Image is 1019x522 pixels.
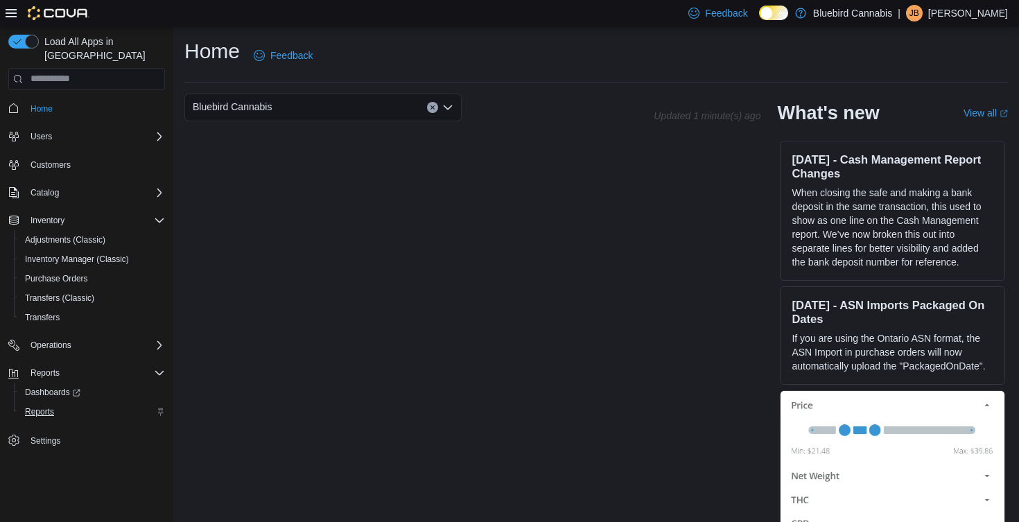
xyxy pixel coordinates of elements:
button: Inventory [3,211,171,230]
span: Purchase Orders [25,273,88,284]
button: Reports [25,365,65,381]
h3: [DATE] - ASN Imports Packaged On Dates [792,298,993,326]
a: Transfers [19,309,65,326]
span: Inventory Manager (Classic) [19,251,165,268]
a: Reports [19,403,60,420]
a: Adjustments (Classic) [19,232,111,248]
button: Users [25,128,58,145]
span: Load All Apps in [GEOGRAPHIC_DATA] [39,35,165,62]
button: Inventory [25,212,70,229]
button: Operations [25,337,77,354]
button: Transfers (Classic) [14,288,171,308]
p: Updated 1 minute(s) ago [654,110,760,121]
span: Inventory [25,212,165,229]
span: Adjustments (Classic) [19,232,165,248]
a: Settings [25,433,66,449]
span: Catalog [25,184,165,201]
span: Feedback [705,6,747,20]
span: Transfers [25,312,60,323]
a: Transfers (Classic) [19,290,100,306]
span: Home [25,100,165,117]
span: Inventory [31,215,64,226]
span: Operations [31,340,71,351]
button: Open list of options [442,102,453,113]
button: Home [3,98,171,119]
button: Settings [3,430,171,450]
a: Purchase Orders [19,270,94,287]
p: Bluebird Cannabis [813,5,892,21]
span: Home [31,103,53,114]
span: jb [909,5,919,21]
span: Dashboards [25,387,80,398]
p: When closing the safe and making a bank deposit in the same transaction, this used to show as one... [792,186,993,269]
span: Reports [31,367,60,379]
span: Customers [31,159,71,171]
span: Catalog [31,187,59,198]
h3: [DATE] - Cash Management Report Changes [792,153,993,180]
span: Dark Mode [759,20,760,21]
span: Settings [31,435,60,446]
span: Bluebird Cannabis [193,98,272,115]
span: Transfers (Classic) [25,293,94,304]
span: Reports [25,406,54,417]
input: Dark Mode [759,6,788,20]
span: Adjustments (Classic) [25,234,105,245]
span: Settings [25,431,165,449]
span: Users [31,131,52,142]
a: Dashboards [19,384,86,401]
span: Transfers (Classic) [19,290,165,306]
button: Reports [14,402,171,421]
button: Users [3,127,171,146]
div: jonathan bourdeau [906,5,923,21]
a: View allExternal link [964,107,1008,119]
p: [PERSON_NAME] [928,5,1008,21]
button: Transfers [14,308,171,327]
p: If you are using the Ontario ASN format, the ASN Import in purchase orders will now automatically... [792,331,993,373]
span: Customers [25,156,165,173]
button: Reports [3,363,171,383]
p: | [898,5,900,21]
h2: What's new [777,102,879,124]
span: Transfers [19,309,165,326]
h1: Home [184,37,240,65]
button: Clear input [427,102,438,113]
nav: Complex example [8,93,165,487]
button: Catalog [25,184,64,201]
svg: External link [1000,110,1008,118]
button: Catalog [3,183,171,202]
img: Cova [28,6,89,20]
span: Reports [25,365,165,381]
button: Adjustments (Classic) [14,230,171,250]
button: Inventory Manager (Classic) [14,250,171,269]
button: Operations [3,336,171,355]
span: Dashboards [19,384,165,401]
a: Customers [25,157,76,173]
a: Dashboards [14,383,171,402]
button: Customers [3,155,171,175]
button: Purchase Orders [14,269,171,288]
span: Reports [19,403,165,420]
span: Users [25,128,165,145]
span: Operations [25,337,165,354]
a: Feedback [248,42,318,69]
span: Inventory Manager (Classic) [25,254,129,265]
span: Purchase Orders [19,270,165,287]
a: Home [25,101,58,117]
span: Feedback [270,49,313,62]
a: Inventory Manager (Classic) [19,251,134,268]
